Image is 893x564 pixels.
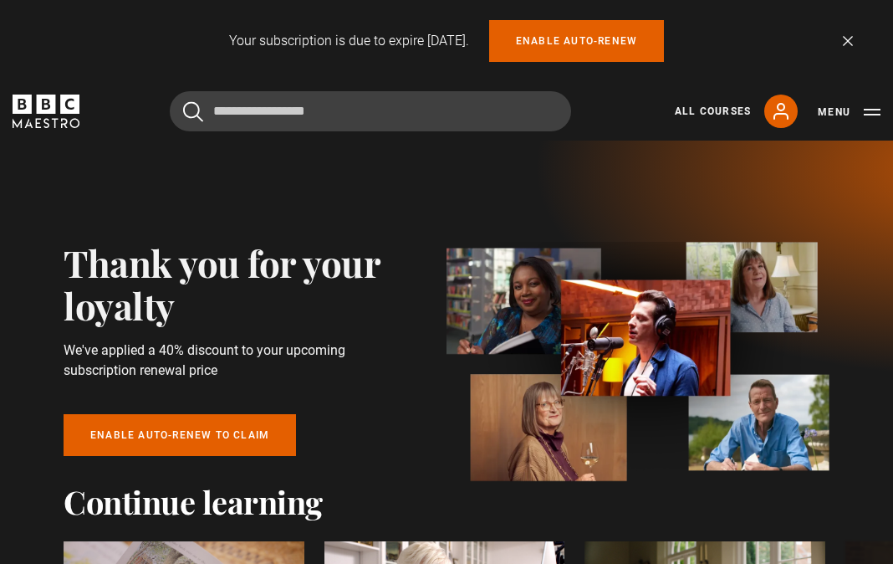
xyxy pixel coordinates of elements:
h2: Thank you for your loyalty [64,241,413,327]
a: Enable auto-renew to claim [64,414,296,456]
a: All Courses [675,104,751,119]
svg: BBC Maestro [13,95,79,128]
img: banner_image-1d4a58306c65641337db.webp [446,242,829,482]
a: Enable auto-renew [489,20,664,62]
p: Your subscription is due to expire [DATE]. [229,31,469,51]
h2: Continue learning [64,483,829,521]
input: Search [170,91,571,131]
p: We've applied a 40% discount to your upcoming subscription renewal price [64,341,413,381]
button: Submit the search query [183,101,203,122]
button: Toggle navigation [818,104,880,120]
